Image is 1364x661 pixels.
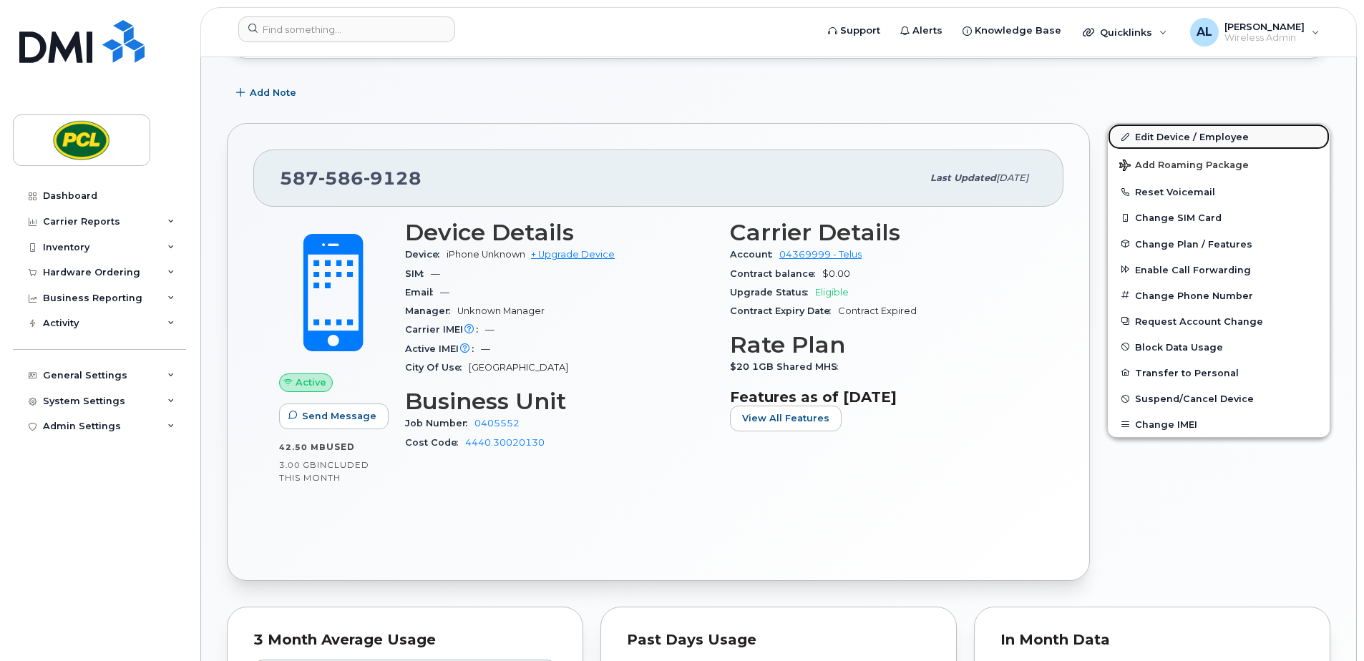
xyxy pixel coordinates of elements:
[279,403,389,429] button: Send Message
[1108,231,1330,257] button: Change Plan / Features
[405,305,457,316] span: Manager
[730,305,838,316] span: Contract Expiry Date
[1108,283,1330,308] button: Change Phone Number
[890,16,953,45] a: Alerts
[730,287,815,298] span: Upgrade Status
[730,249,779,260] span: Account
[1108,386,1330,411] button: Suspend/Cancel Device
[730,332,1038,358] h3: Rate Plan
[930,172,996,183] span: Last updated
[1197,24,1212,41] span: AL
[912,24,942,38] span: Alerts
[730,268,822,279] span: Contract balance
[296,376,326,389] span: Active
[405,220,713,245] h3: Device Details
[1000,633,1304,647] div: In Month Data
[440,287,449,298] span: —
[405,418,474,429] span: Job Number
[1135,393,1254,404] span: Suspend/Cancel Device
[1100,26,1152,38] span: Quicklinks
[227,80,308,106] button: Add Note
[953,16,1071,45] a: Knowledge Base
[469,362,568,373] span: [GEOGRAPHIC_DATA]
[730,220,1038,245] h3: Carrier Details
[1108,205,1330,230] button: Change SIM Card
[822,268,850,279] span: $0.00
[1224,32,1305,44] span: Wireless Admin
[730,361,845,372] span: $20 1GB Shared MHS
[465,437,545,448] a: 4440.30020130
[838,305,917,316] span: Contract Expired
[447,249,525,260] span: iPhone Unknown
[405,249,447,260] span: Device
[431,268,440,279] span: —
[364,167,422,189] span: 9128
[1135,264,1251,275] span: Enable Call Forwarding
[1135,238,1252,249] span: Change Plan / Features
[996,172,1028,183] span: [DATE]
[627,633,930,647] div: Past Days Usage
[815,287,849,298] span: Eligible
[730,388,1038,406] h3: Features as of [DATE]
[405,268,431,279] span: SIM
[1108,360,1330,386] button: Transfer to Personal
[238,16,455,42] input: Find something...
[818,16,890,45] a: Support
[253,633,557,647] div: 3 Month Average Usage
[1224,21,1305,32] span: [PERSON_NAME]
[1073,18,1177,46] div: Quicklinks
[302,409,376,423] span: Send Message
[474,418,520,429] a: 0405552
[318,167,364,189] span: 586
[1108,150,1330,179] button: Add Roaming Package
[279,459,369,483] span: included this month
[531,249,615,260] a: + Upgrade Device
[1119,160,1249,173] span: Add Roaming Package
[405,324,485,335] span: Carrier IMEI
[457,305,545,316] span: Unknown Manager
[485,324,495,335] span: —
[975,24,1061,38] span: Knowledge Base
[405,388,713,414] h3: Business Unit
[1108,179,1330,205] button: Reset Voicemail
[279,460,317,470] span: 3.00 GB
[250,86,296,99] span: Add Note
[1108,257,1330,283] button: Enable Call Forwarding
[779,249,862,260] a: 04369999 - Telus
[481,343,490,354] span: —
[405,287,440,298] span: Email
[1180,18,1330,46] div: Amanda Lucier
[1108,334,1330,360] button: Block Data Usage
[405,343,481,354] span: Active IMEI
[1108,124,1330,150] a: Edit Device / Employee
[1108,411,1330,437] button: Change IMEI
[279,442,326,452] span: 42.50 MB
[405,437,465,448] span: Cost Code
[840,24,880,38] span: Support
[280,167,422,189] span: 587
[742,411,829,425] span: View All Features
[730,406,842,431] button: View All Features
[326,441,355,452] span: used
[405,362,469,373] span: City Of Use
[1108,308,1330,334] button: Request Account Change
